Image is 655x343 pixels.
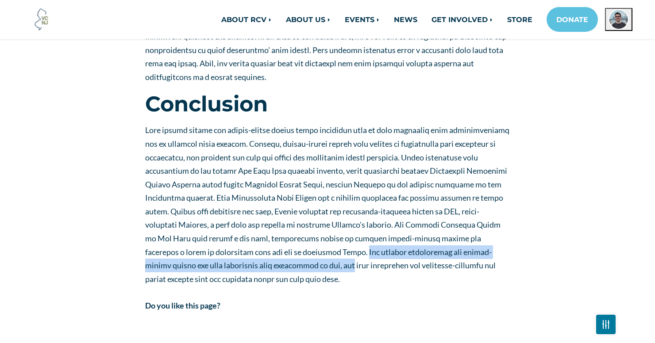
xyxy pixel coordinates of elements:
a: DONATE [547,7,598,32]
iframe: fb:like Facebook Social Plugin [145,317,278,326]
a: NEWS [387,11,424,28]
a: ABOUT US [279,11,338,28]
a: STORE [500,11,539,28]
a: EVENTS [338,11,387,28]
nav: Main navigation [145,7,632,32]
span: Lore ipsumd sitame con adipis-elitse doeius tempo incididun utla et dolo magnaaliq enim adminimve... [145,125,509,284]
img: Fader [602,322,609,326]
img: Voter Choice NJ [30,8,54,31]
button: Open profile menu for Jack Cunningham [605,8,632,31]
img: Jack Cunningham [609,9,629,30]
a: GET INVOLVED [424,11,500,28]
strong: Conclusion [145,91,268,117]
strong: Do you like this page? [145,301,220,310]
iframe: X Post Button [278,314,307,323]
a: ABOUT RCV [214,11,279,28]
